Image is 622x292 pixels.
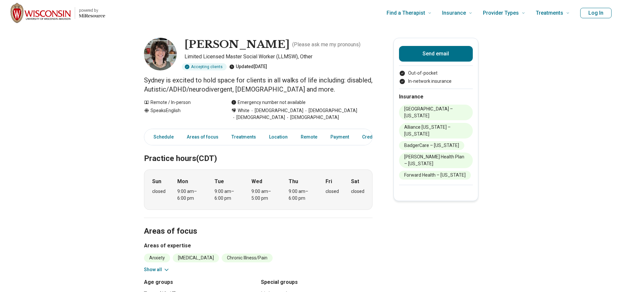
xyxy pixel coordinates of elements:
[351,188,364,195] div: closed
[215,178,224,185] strong: Tue
[399,141,464,150] li: BadgerCare – [US_STATE]
[79,8,105,13] p: powered by
[399,70,473,77] li: Out-of-pocket
[303,107,357,114] span: [DEMOGRAPHIC_DATA]
[249,107,303,114] span: [DEMOGRAPHIC_DATA]
[399,93,473,101] h2: Insurance
[183,130,222,144] a: Areas of focus
[182,63,227,70] div: Accepting clients
[399,153,473,168] li: [PERSON_NAME] Health Plan – [US_STATE]
[265,130,292,144] a: Location
[146,130,178,144] a: Schedule
[215,188,240,202] div: 9:00 am – 6:00 pm
[177,188,202,202] div: 9:00 am – 6:00 pm
[222,254,273,262] li: Chronic Illness/Pain
[297,130,321,144] a: Remote
[173,254,219,262] li: [MEDICAL_DATA]
[144,38,177,70] img: Sydney Walker, Limited Licensed Master Social Worker (LLMSW)
[144,76,373,94] p: Sydney is excited to hold space for clients in all walks of life including: disabled, Autistic/AD...
[387,8,425,18] span: Find a Therapist
[184,38,290,51] h1: [PERSON_NAME]
[536,8,563,18] span: Treatments
[229,63,267,70] div: Updated [DATE]
[144,266,170,273] button: Show all
[238,107,249,114] span: White
[399,105,473,120] li: [GEOGRAPHIC_DATA] – [US_STATE]
[231,114,285,121] span: [DEMOGRAPHIC_DATA]
[326,188,339,195] div: closed
[261,278,373,286] h3: Special groups
[144,210,373,237] h2: Areas of focus
[231,99,306,106] div: Emergency number not available
[327,130,353,144] a: Payment
[251,178,262,185] strong: Wed
[144,107,218,121] div: Speaks English
[399,123,473,139] li: Alliance [US_STATE] – [US_STATE]
[399,78,473,85] li: In-network insurance
[399,46,473,62] button: Send email
[442,8,466,18] span: Insurance
[580,8,612,18] button: Log In
[184,53,373,61] p: Limited Licensed Master Social Worker (LLMSW), Other
[289,188,314,202] div: 9:00 am – 6:00 pm
[399,171,471,180] li: Forward Health – [US_STATE]
[483,8,519,18] span: Provider Types
[144,99,218,106] div: Remote / In-person
[144,254,170,262] li: Anxiety
[292,41,360,49] p: ( Please ask me my pronouns )
[144,278,256,286] h3: Age groups
[152,188,166,195] div: closed
[152,178,161,185] strong: Sun
[285,114,339,121] span: [DEMOGRAPHIC_DATA]
[351,178,359,185] strong: Sat
[177,178,188,185] strong: Mon
[399,70,473,85] ul: Payment options
[289,178,298,185] strong: Thu
[144,169,373,210] div: When does the program meet?
[251,188,277,202] div: 9:00 am – 5:00 pm
[10,3,105,23] a: Home page
[228,130,260,144] a: Treatments
[358,130,391,144] a: Credentials
[144,138,373,164] h2: Practice hours (CDT)
[326,178,332,185] strong: Fri
[144,242,373,250] h3: Areas of expertise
